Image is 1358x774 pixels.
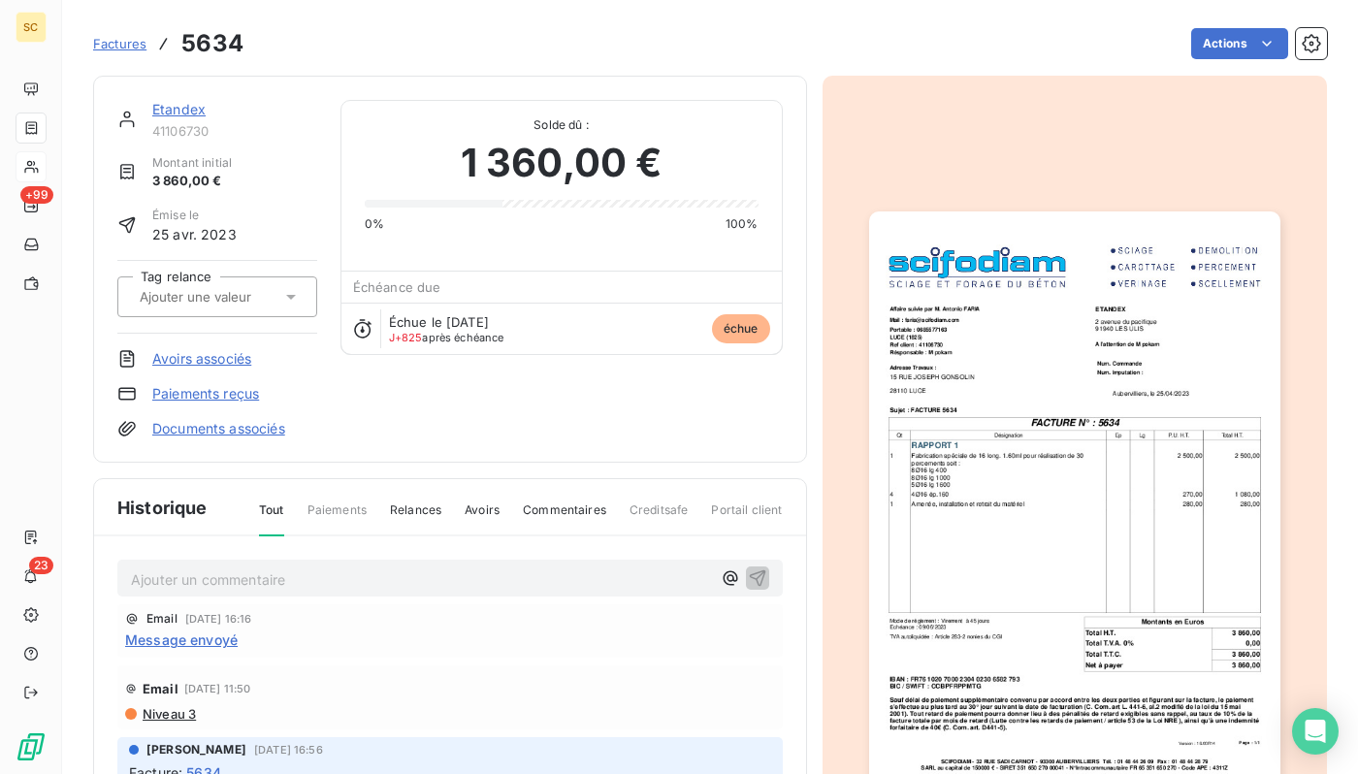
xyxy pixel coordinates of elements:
div: SC [16,12,47,43]
span: [DATE] 11:50 [184,683,251,694]
h3: 5634 [181,26,243,61]
span: Avoirs [465,501,500,534]
span: Message envoyé [125,629,238,650]
span: Creditsafe [630,501,689,534]
span: Solde dû : [365,116,759,134]
span: Email [146,613,178,625]
span: 100% [726,215,759,233]
span: Montant initial [152,154,232,172]
a: Etandex [152,101,206,117]
span: 1 360,00 € [461,134,663,192]
span: Historique [117,495,208,521]
span: Relances [390,501,441,534]
img: Logo LeanPay [16,731,47,762]
span: Factures [93,36,146,51]
span: Tout [259,501,284,536]
span: 23 [29,557,53,574]
span: Commentaires [523,501,606,534]
span: +99 [20,186,53,204]
span: Émise le [152,207,237,224]
span: Niveau 3 [141,706,196,722]
input: Ajouter une valeur [138,288,333,306]
span: Portail client [711,501,782,534]
span: 41106730 [152,123,317,139]
span: [DATE] 16:56 [254,744,323,756]
span: Email [143,681,178,696]
span: J+825 [389,331,423,344]
span: [PERSON_NAME] [146,741,246,758]
span: Échue le [DATE] [389,314,489,330]
div: Open Intercom Messenger [1292,708,1339,755]
a: Avoirs associés [152,349,251,369]
span: [DATE] 16:16 [185,613,252,625]
span: Échéance due [353,279,441,295]
span: après échéance [389,332,504,343]
span: 0% [365,215,384,233]
span: Paiements [307,501,367,534]
a: Paiements reçus [152,384,259,403]
span: échue [712,314,770,343]
span: 25 avr. 2023 [152,224,237,244]
a: Factures [93,34,146,53]
button: Actions [1191,28,1288,59]
a: Documents associés [152,419,285,438]
span: 3 860,00 € [152,172,232,191]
